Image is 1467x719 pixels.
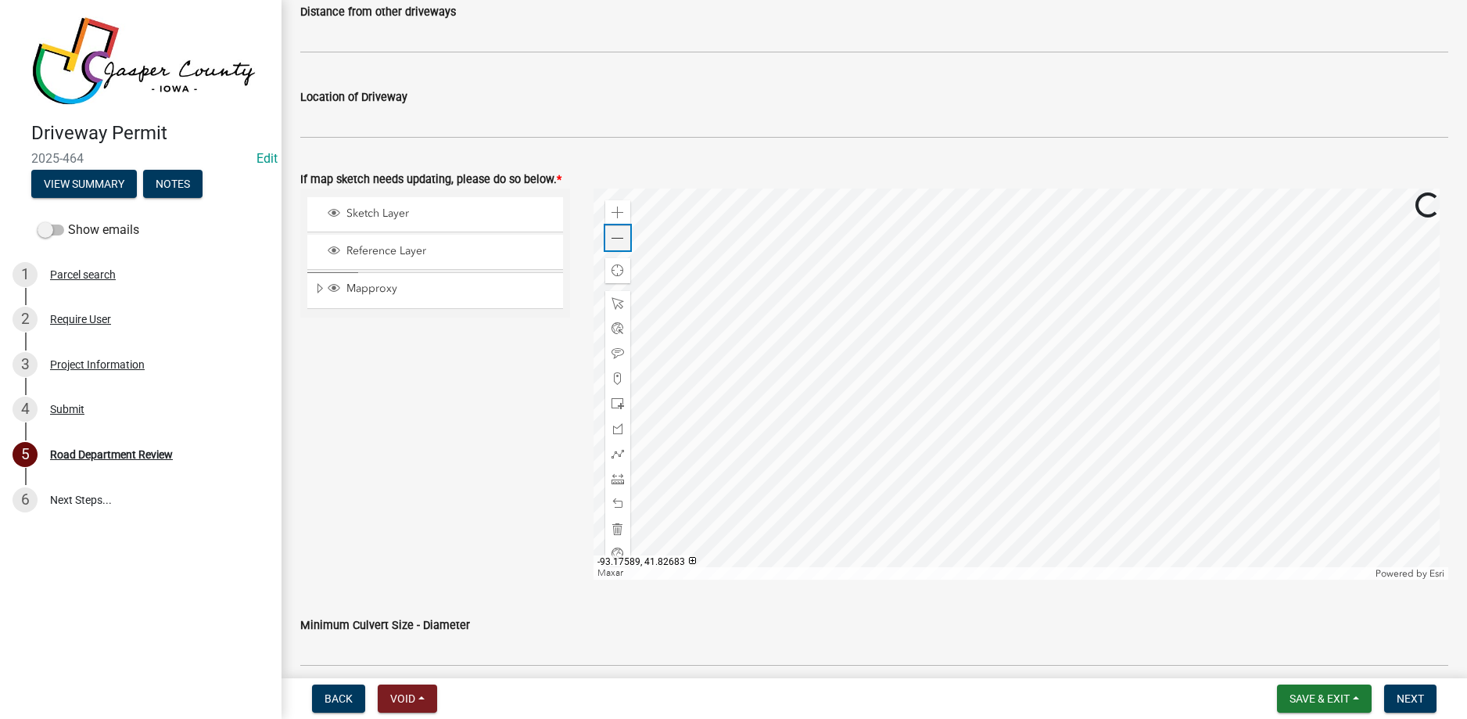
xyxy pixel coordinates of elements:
[390,692,415,705] span: Void
[307,235,563,270] li: Reference Layer
[300,620,470,631] label: Minimum Culvert Size - Diameter
[605,200,630,225] div: Zoom in
[50,404,84,415] div: Submit
[256,151,278,166] a: Edit
[31,122,269,145] h4: Driveway Permit
[605,258,630,283] div: Find my location
[343,244,558,258] span: Reference Layer
[594,567,1372,580] div: Maxar
[256,151,278,166] wm-modal-confirm: Edit Application Number
[300,92,407,103] label: Location of Driveway
[1429,568,1444,579] a: Esri
[13,352,38,377] div: 3
[325,207,558,222] div: Sketch Layer
[50,269,116,280] div: Parcel search
[307,197,563,232] li: Sketch Layer
[314,282,325,298] span: Expand
[1372,567,1448,580] div: Powered by
[13,262,38,287] div: 1
[13,307,38,332] div: 2
[143,170,203,198] button: Notes
[31,16,256,106] img: Jasper County, Iowa
[13,487,38,512] div: 6
[605,225,630,250] div: Zoom out
[50,449,173,460] div: Road Department Review
[38,221,139,239] label: Show emails
[13,397,38,422] div: 4
[325,244,558,260] div: Reference Layer
[143,178,203,191] wm-modal-confirm: Notes
[1289,692,1350,705] span: Save & Exit
[1397,692,1424,705] span: Next
[1277,685,1372,713] button: Save & Exit
[31,178,137,191] wm-modal-confirm: Summary
[50,314,111,325] div: Require User
[31,170,137,198] button: View Summary
[343,207,558,221] span: Sketch Layer
[378,685,437,713] button: Void
[325,282,558,297] div: Mapproxy
[300,7,456,18] label: Distance from other driveways
[31,151,250,166] span: 2025-464
[343,282,558,296] span: Mapproxy
[13,442,38,467] div: 5
[1384,685,1437,713] button: Next
[306,193,565,313] ul: Layer List
[307,272,563,308] li: Mapproxy
[50,359,145,370] div: Project Information
[312,685,365,713] button: Back
[325,692,353,705] span: Back
[300,174,561,185] label: If map sketch needs updating, please do so below.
